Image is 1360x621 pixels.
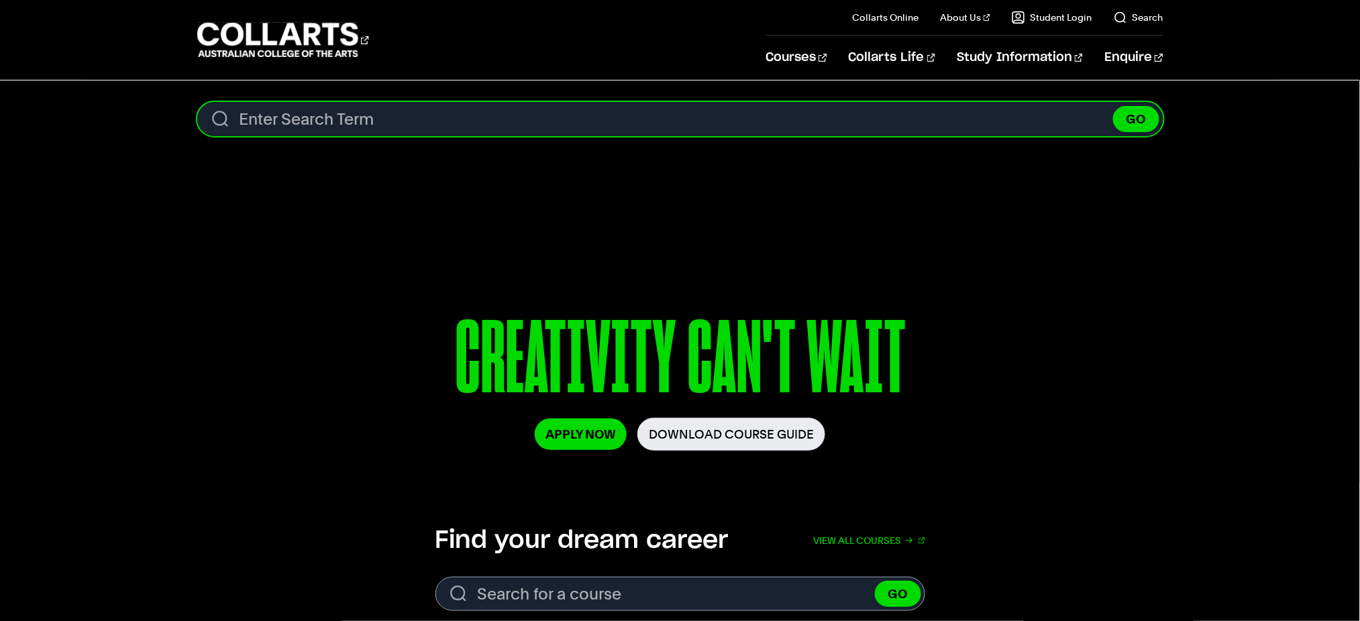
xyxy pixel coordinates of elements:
a: About Us [941,11,990,24]
a: Search [1114,11,1163,24]
a: Courses [766,36,827,80]
a: Collarts Life [849,36,935,80]
a: Collarts Online [853,11,919,24]
a: Enquire [1104,36,1163,80]
h2: Find your dream career [435,526,729,555]
input: Enter Search Term [197,102,1163,136]
a: Student Login [1012,11,1092,24]
a: View all courses [814,526,925,555]
div: Go to homepage [197,21,369,59]
button: GO [875,581,921,607]
a: Download Course Guide [637,418,825,451]
input: Search for a course [435,577,925,611]
button: GO [1113,106,1159,132]
form: Search [435,577,925,611]
p: CREATIVITY CAN'T WAIT [313,307,1047,418]
a: Study Information [957,36,1083,80]
a: Apply Now [535,418,627,450]
form: Search [197,102,1163,136]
